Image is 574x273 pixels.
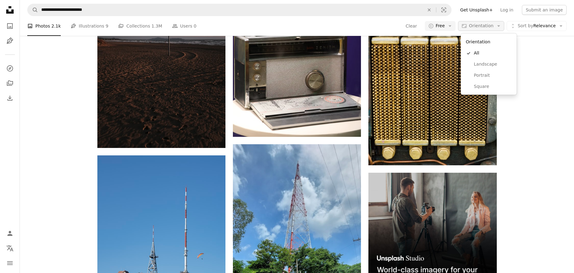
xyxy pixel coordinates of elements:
button: Orientation [458,21,504,31]
div: Orientation [461,33,517,95]
span: All [474,50,512,56]
div: Orientation [463,36,514,48]
span: Landscape [474,61,512,67]
span: Orientation [469,23,493,28]
span: Portrait [474,72,512,79]
span: Square [474,84,512,90]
